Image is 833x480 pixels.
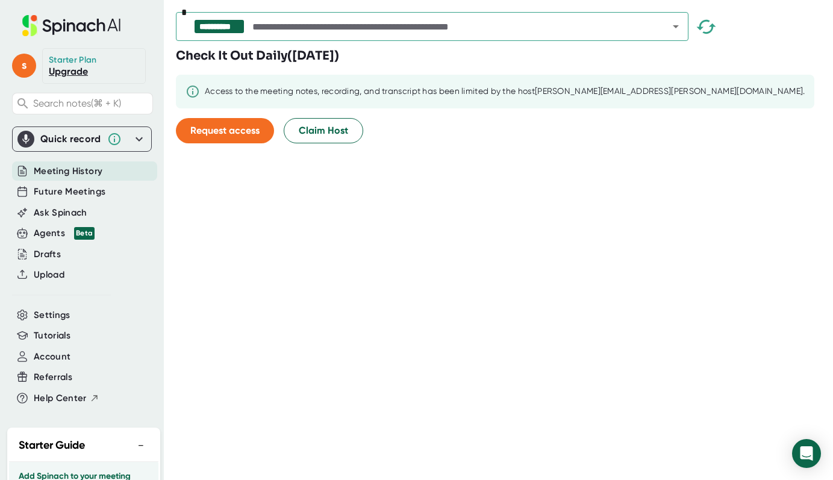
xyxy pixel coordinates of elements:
div: Access to the meeting notes, recording, and transcript has been limited by the host [PERSON_NAME]... [205,86,805,97]
button: Request access [176,118,274,143]
div: Beta [74,227,95,240]
span: Request access [190,125,260,136]
button: Help Center [34,391,99,405]
button: Settings [34,308,70,322]
button: − [133,437,149,454]
span: Search notes (⌘ + K) [33,98,121,109]
button: Account [34,350,70,364]
a: Upgrade [49,66,88,77]
div: Agents [34,226,95,240]
div: Quick record [40,133,101,145]
button: Meeting History [34,164,102,178]
h2: Starter Guide [19,437,85,454]
button: Future Meetings [34,185,105,199]
span: Help Center [34,391,87,405]
div: Open Intercom Messenger [792,439,821,468]
button: Tutorials [34,329,70,343]
button: Open [667,18,684,35]
button: Referrals [34,370,72,384]
button: Agents Beta [34,226,95,240]
h3: Check It Out Daily ( [DATE] ) [176,47,339,65]
span: s [12,54,36,78]
button: Claim Host [284,118,363,143]
button: Upload [34,268,64,282]
button: Ask Spinach [34,206,87,220]
div: Starter Plan [49,55,97,66]
div: Quick record [17,127,146,151]
button: Drafts [34,248,61,261]
span: Claim Host [299,123,348,138]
